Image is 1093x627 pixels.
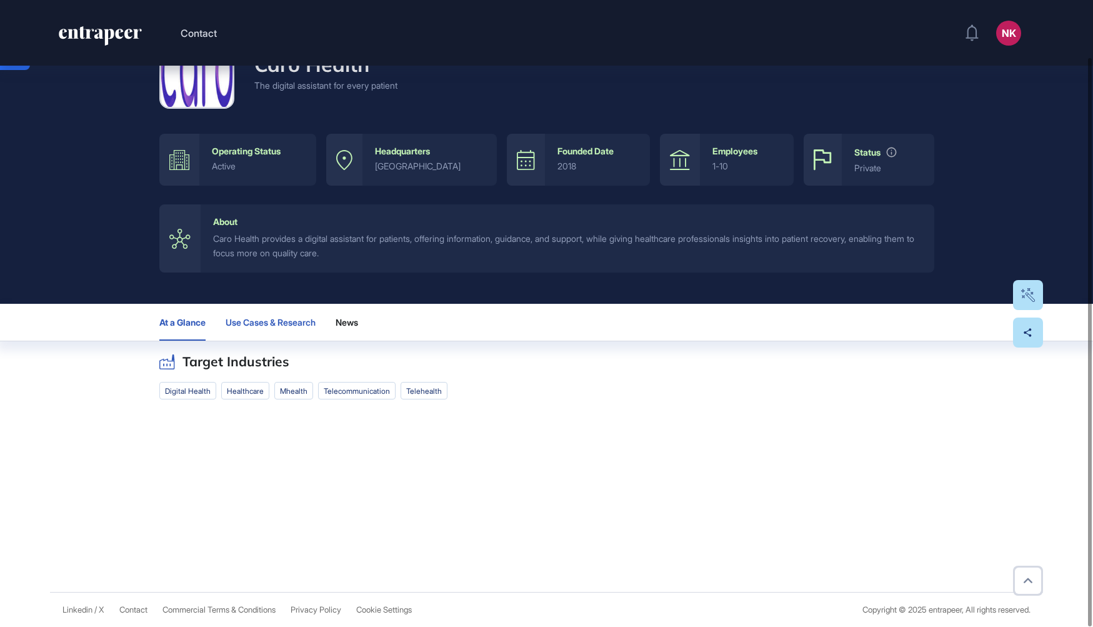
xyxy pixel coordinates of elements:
span: News [336,318,358,328]
div: active [212,161,304,171]
a: Cookie Settings [356,605,412,614]
a: X [99,605,104,614]
a: entrapeer-logo [57,26,143,50]
img: Caro Health-logo [161,36,232,107]
li: Digital Health [159,382,216,399]
div: About [213,217,237,227]
h4: Caro Health [254,53,397,76]
div: [GEOGRAPHIC_DATA] [375,161,484,171]
div: Copyright © 2025 entrapeer, All rights reserved. [862,605,1031,614]
button: NK [996,21,1021,46]
li: Healthcare [221,382,269,399]
div: 1-10 [712,161,781,171]
div: Operating Status [212,146,281,156]
li: telecommunication [318,382,396,399]
span: Contact [119,605,147,614]
div: Caro Health provides a digital assistant for patients, offering information, guidance, and suppor... [213,232,922,260]
a: Privacy Policy [291,605,341,614]
div: 2018 [557,161,637,171]
span: Use Cases & Research [226,318,316,328]
span: / [94,605,97,614]
a: Commercial Terms & Conditions [162,605,276,614]
a: Linkedin [62,605,92,614]
button: Contact [181,25,217,41]
div: The digital assistant for every patient [254,79,397,92]
div: Employees [712,146,757,156]
div: Status [854,148,881,158]
button: At a Glance [159,304,206,341]
div: private [854,163,921,173]
li: Mhealth [274,382,313,399]
button: Use Cases & Research [226,304,316,341]
div: Founded Date [557,146,614,156]
div: Headquarters [375,146,430,156]
span: At a Glance [159,318,206,328]
h2: Target Industries [182,354,289,369]
li: Telehealth [401,382,447,399]
button: News [336,304,368,341]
